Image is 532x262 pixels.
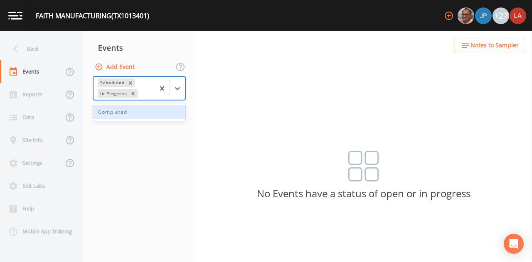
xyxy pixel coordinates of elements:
div: In Progress [98,89,128,98]
p: No Events have a status of open or in progress [195,190,532,197]
div: Remove Scheduled [126,78,135,87]
div: Events [83,37,195,58]
div: Joshua gere Paul [475,7,492,24]
img: logo [8,12,22,20]
div: FAITH MANUFACTURING (TX1013401) [36,11,149,21]
span: Notes to Sampler [470,40,519,51]
button: Add Event [93,59,138,75]
img: cf6e799eed601856facf0d2563d1856d [510,7,526,24]
img: e2d790fa78825a4bb76dcb6ab311d44c [458,7,474,24]
div: Scheduled [98,78,126,87]
img: svg%3e [348,151,379,181]
div: Mike Franklin [457,7,475,24]
div: Open Intercom Messenger [504,234,524,254]
div: Completed [93,105,185,119]
div: +27 [493,7,509,24]
img: 41241ef155101aa6d92a04480b0d0000 [475,7,492,24]
div: Remove In Progress [128,89,138,98]
button: Notes to Sampler [454,38,525,53]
